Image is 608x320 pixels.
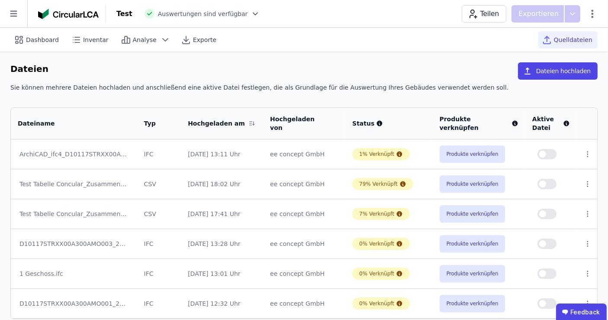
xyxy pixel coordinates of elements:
button: Produkte verknüpfen [440,145,505,163]
div: ee concept GmbH [270,239,338,248]
div: 79% Verknüpft [359,181,398,187]
div: 1% Verknüpft [359,151,394,158]
div: D10117STRXX00A300AMO001_20250801_CFM-ALL.ifc [19,299,129,308]
button: Produkte verknüpfen [440,265,505,282]
span: Exporte [193,36,216,44]
div: 0% Verknüpft [359,240,394,247]
div: 0% Verknüpft [359,300,394,307]
div: ee concept GmbH [270,299,338,308]
div: [DATE] 17:41 Uhr [188,210,256,218]
div: IFC [144,299,174,308]
div: 7% Verknüpft [359,210,394,217]
span: Inventar [83,36,109,44]
h6: Dateien [10,62,48,76]
div: ee concept GmbH [270,150,338,158]
div: CSV [144,180,174,188]
button: Produkte verknüpfen [440,175,505,193]
span: Analyse [133,36,157,44]
div: 0% Verknüpft [359,270,394,277]
div: Sie können mehrere Dateien hochladen und anschließend eine aktive Datei festlegen, die als Grundl... [10,83,598,99]
div: 1 Geschoss.ifc [19,269,129,278]
div: [DATE] 13:11 Uhr [188,150,256,158]
div: [DATE] 13:28 Uhr [188,239,256,248]
p: Exportieren [518,9,560,19]
div: Test Tabelle Concular_Zusammenfassung Module(4).xlsx [19,180,129,188]
button: Dateien hochladen [518,62,598,80]
button: Produkte verknüpfen [440,295,505,312]
div: [DATE] 18:02 Uhr [188,180,256,188]
span: Dashboard [26,36,59,44]
div: ee concept GmbH [270,269,338,278]
div: Hochgeladen von [270,115,328,132]
div: Produkte verknüpfen [440,115,518,132]
button: Teilen [462,5,506,23]
div: Test [116,9,132,19]
div: Typ [144,119,164,128]
span: Quelldateien [554,36,592,44]
div: IFC [144,269,174,278]
div: Hochgeladen am [188,119,246,128]
div: Test Tabelle Concular_Zusammenfassung Module(3).xlsx [19,210,129,218]
div: ArchiCAD_ifc4_D10117STRXX00A300AMO002_20250801_CFM-ALL.ifc [19,150,129,158]
div: ee concept GmbH [270,210,338,218]
button: Produkte verknüpfen [440,235,505,252]
span: Auswertungen sind verfügbar [158,10,248,18]
img: Concular [38,9,99,19]
div: ee concept GmbH [270,180,338,188]
div: CSV [144,210,174,218]
div: IFC [144,150,174,158]
div: Aktive Datei [532,115,570,132]
div: Dateiname [18,119,119,128]
div: Status [352,119,425,128]
div: IFC [144,239,174,248]
div: [DATE] 12:32 Uhr [188,299,256,308]
div: [DATE] 13:01 Uhr [188,269,256,278]
button: Produkte verknüpfen [440,205,505,223]
div: D10117STRXX00A300AMO003_20250801_CFM-ALL.ifc [19,239,129,248]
